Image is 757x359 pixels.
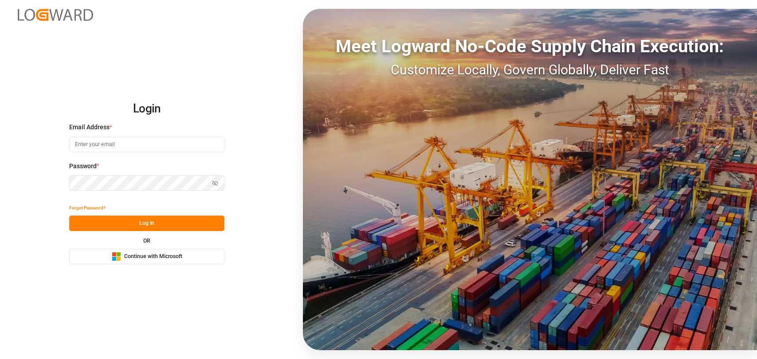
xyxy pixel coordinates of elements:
[124,253,182,261] span: Continue with Microsoft
[303,33,757,60] div: Meet Logward No-Code Supply Chain Execution:
[69,162,97,171] span: Password
[69,249,224,264] button: Continue with Microsoft
[18,9,93,21] img: Logward_new_orange.png
[69,123,110,132] span: Email Address
[69,95,224,123] h2: Login
[143,238,150,243] small: OR
[303,60,757,80] div: Customize Locally, Govern Globally, Deliver Fast
[69,137,224,152] input: Enter your email
[69,200,106,216] button: Forgot Password?
[69,216,224,231] button: Log In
